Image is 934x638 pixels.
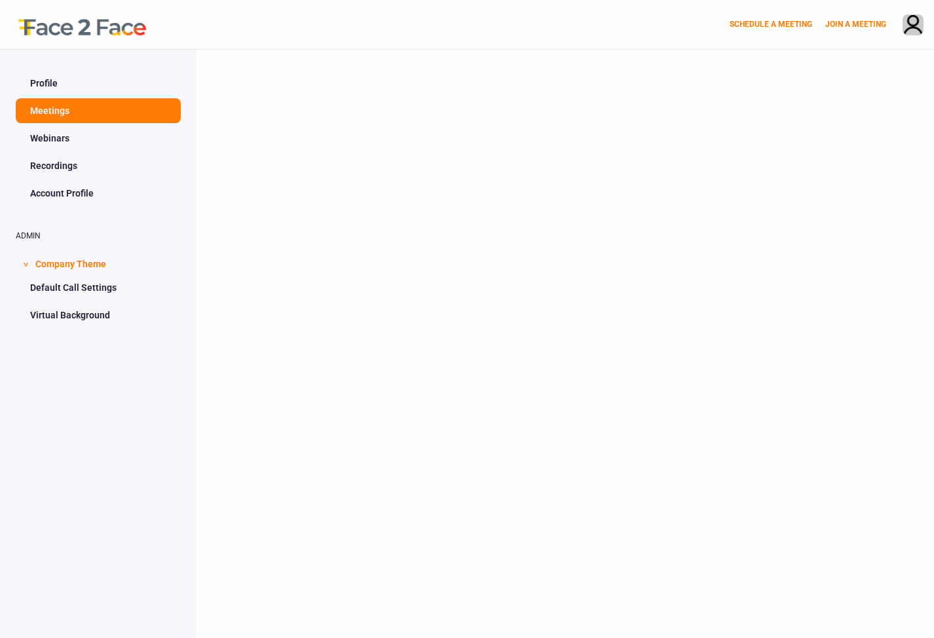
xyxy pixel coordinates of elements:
[730,20,812,29] a: SCHEDULE A MEETING
[19,262,32,267] span: >
[16,126,181,151] a: Webinars
[16,153,181,178] a: Recordings
[16,232,181,240] h2: ADMIN
[903,15,923,37] img: avatar.710606db.png
[16,275,181,300] a: Default Call Settings
[16,181,181,206] a: Account Profile
[16,71,181,96] a: Profile
[35,250,106,275] span: Company Theme
[16,303,181,328] a: Virtual Background
[16,98,181,123] a: Meetings
[825,20,886,29] a: JOIN A MEETING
